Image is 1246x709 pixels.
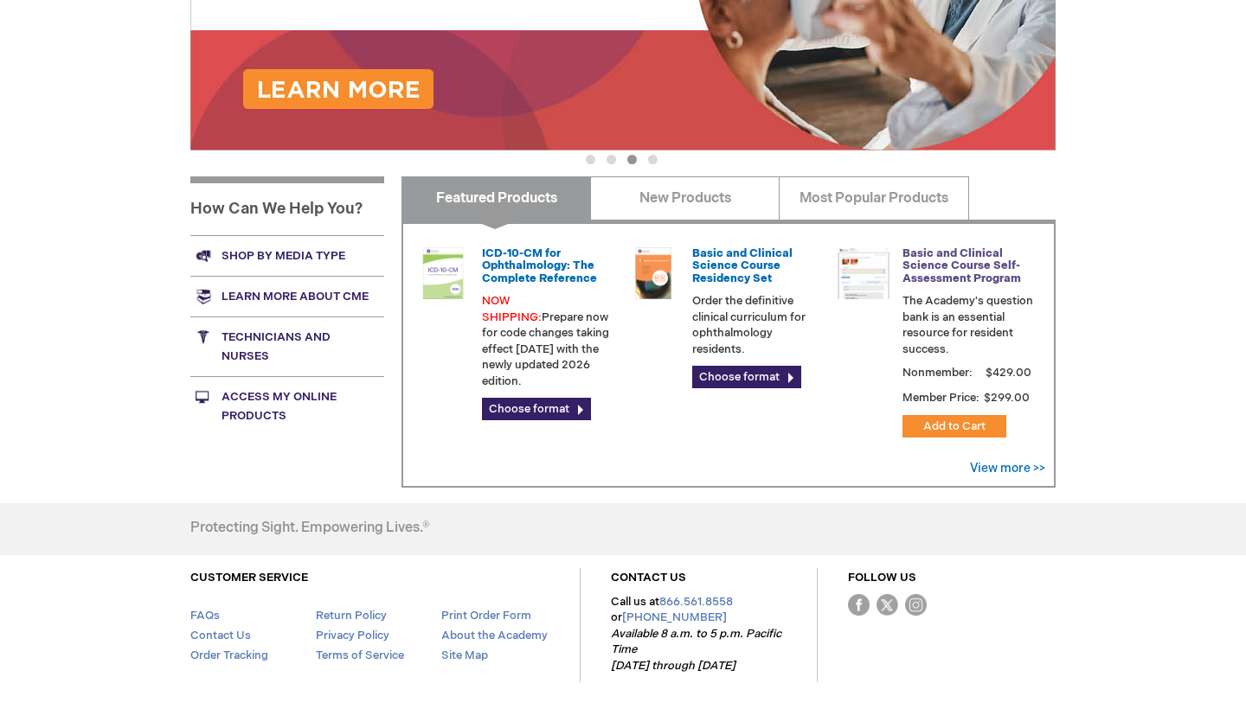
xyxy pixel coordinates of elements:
a: ICD-10-CM for Ophthalmology: The Complete Reference [482,246,597,285]
a: View more >> [970,461,1045,476]
button: 3 of 4 [627,155,637,164]
a: Basic and Clinical Science Course Self-Assessment Program [902,246,1021,285]
span: Add to Cart [923,419,986,433]
a: Most Popular Products [779,176,968,220]
strong: Member Price: [902,391,979,405]
a: Site Map [441,648,488,662]
a: Terms of Service [316,648,404,662]
a: New Products [590,176,780,220]
img: instagram [905,594,927,616]
p: Prepare now for code changes taking effect [DATE] with the newly updated 2026 edition. [482,293,613,389]
button: Add to Cart [902,415,1006,438]
a: [PHONE_NUMBER] [622,610,727,624]
img: 0120008u_42.png [417,247,469,299]
a: Print Order Form [441,609,531,623]
a: 866.561.8558 [659,595,733,609]
em: Available 8 a.m. to 5 p.m. Pacific Time [DATE] through [DATE] [611,627,781,673]
p: The Academy's question bank is an essential resource for resident success. [902,293,1034,357]
span: $299.00 [982,391,1032,405]
a: Choose format [482,398,591,420]
a: CUSTOMER SERVICE [190,571,308,584]
a: Featured Products [401,176,591,220]
font: NOW SHIPPING: [482,294,542,324]
a: Technicians and nurses [190,316,384,376]
a: Choose format [692,366,801,388]
img: bcscself_20.jpg [838,247,890,299]
span: $429.00 [983,366,1034,380]
strong: Nonmember: [902,362,973,384]
p: Order the definitive clinical curriculum for ophthalmology residents. [692,293,824,357]
a: Privacy Policy [316,629,389,642]
img: Twitter [877,594,898,616]
h1: How Can We Help You? [190,176,384,235]
a: FOLLOW US [848,571,916,584]
img: 02850963u_47.png [627,247,679,299]
a: Order Tracking [190,648,268,662]
a: About the Academy [441,629,548,642]
button: 2 of 4 [607,155,616,164]
a: Contact Us [190,629,251,642]
img: Facebook [848,594,870,616]
a: FAQs [190,609,220,623]
button: 1 of 4 [586,155,595,164]
h4: Protecting Sight. Empowering Lives.® [190,521,429,536]
a: Basic and Clinical Science Course Residency Set [692,246,793,285]
a: Return Policy [316,609,387,623]
a: Shop by media type [190,235,384,276]
button: 4 of 4 [648,155,658,164]
p: Call us at or [611,594,787,674]
a: CONTACT US [611,571,686,584]
a: Learn more about CME [190,276,384,316]
a: Access My Online Products [190,376,384,436]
